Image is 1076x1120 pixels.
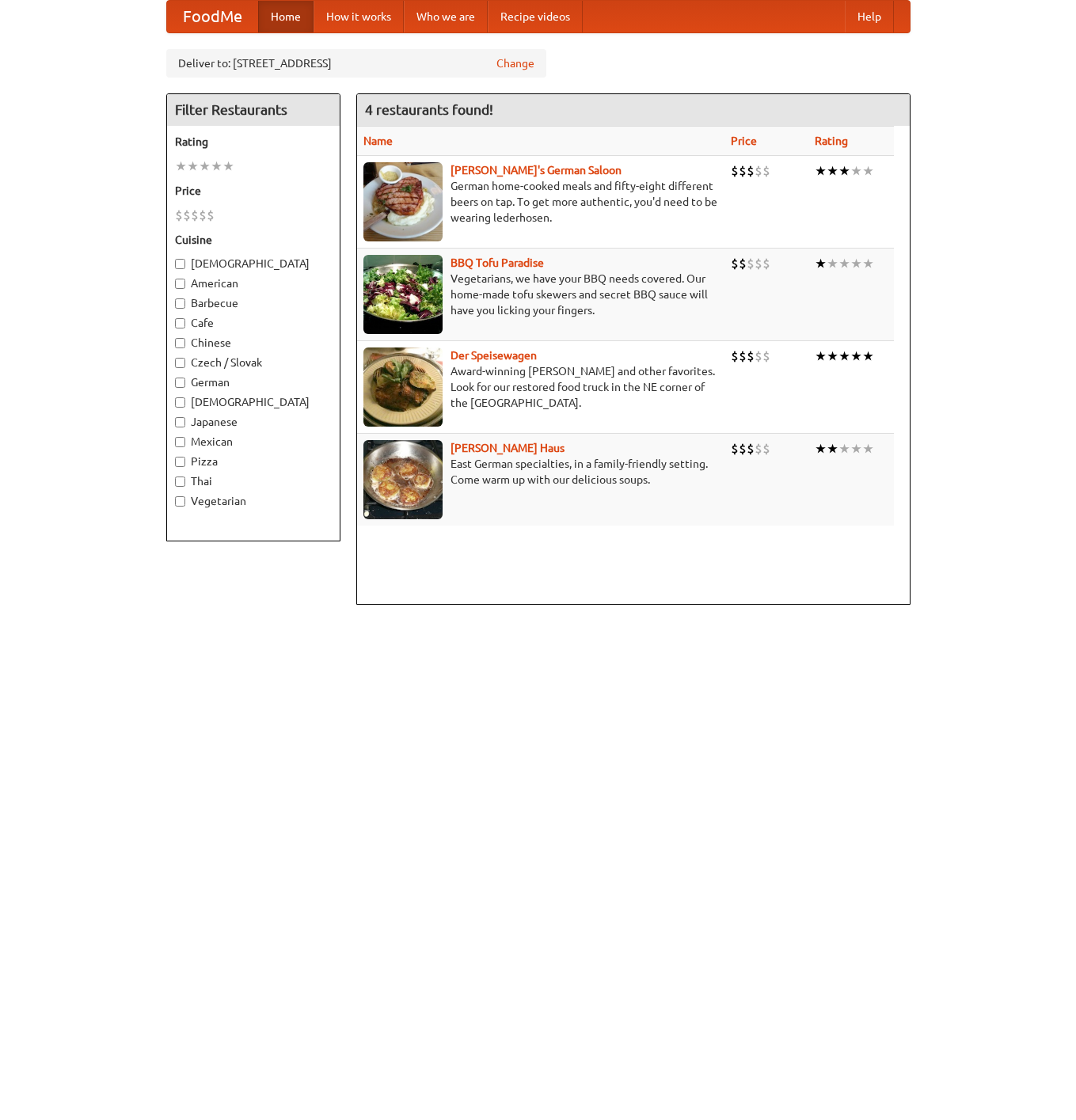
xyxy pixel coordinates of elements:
[731,440,739,457] li: $
[850,440,862,457] li: ★
[191,207,199,224] li: $
[175,355,332,370] label: Czech / Slovak
[451,442,565,454] a: [PERSON_NAME] Haus
[731,347,739,365] li: $
[838,347,850,365] li: ★
[175,473,332,489] label: Thai
[862,440,874,457] li: ★
[363,255,443,334] img: tofuparadise.jpg
[175,298,185,309] input: Barbecue
[183,207,191,224] li: $
[175,134,332,150] h5: Rating
[175,457,185,467] input: Pizza
[187,158,199,175] li: ★
[363,456,718,488] p: East German specialties, in a family-friendly setting. Come warm up with our delicious soups.
[314,1,404,32] a: How it works
[755,440,762,457] li: $
[175,183,332,199] h5: Price
[862,347,874,365] li: ★
[175,394,332,410] label: [DEMOGRAPHIC_DATA]
[451,349,537,362] a: Der Speisewagen
[365,102,493,117] ng-pluralize: 4 restaurants found!
[815,162,827,180] li: ★
[175,256,332,271] label: [DEMOGRAPHIC_DATA]
[175,335,332,351] label: Chinese
[167,1,258,32] a: FoodMe
[451,256,544,269] a: BBQ Tofu Paradise
[166,49,546,78] div: Deliver to: [STREET_ADDRESS]
[850,162,862,180] li: ★
[827,255,838,272] li: ★
[363,178,718,226] p: German home-cooked meals and fifty-eight different beers on tap. To get more authentic, you'd nee...
[747,440,755,457] li: $
[755,347,762,365] li: $
[363,440,443,519] img: kohlhaus.jpg
[199,207,207,224] li: $
[363,271,718,318] p: Vegetarians, we have your BBQ needs covered. Our home-made tofu skewers and secret BBQ sauce will...
[739,255,747,272] li: $
[175,279,185,289] input: American
[815,347,827,365] li: ★
[731,162,739,180] li: $
[496,55,534,71] a: Change
[175,454,332,469] label: Pizza
[175,434,332,450] label: Mexican
[175,207,183,224] li: $
[258,1,314,32] a: Home
[211,158,222,175] li: ★
[167,94,340,126] h4: Filter Restaurants
[363,162,443,241] img: esthers.jpg
[862,255,874,272] li: ★
[739,162,747,180] li: $
[755,255,762,272] li: $
[175,232,332,248] h5: Cuisine
[199,158,211,175] li: ★
[838,162,850,180] li: ★
[175,496,185,507] input: Vegetarian
[762,347,770,365] li: $
[815,440,827,457] li: ★
[815,135,848,147] a: Rating
[838,440,850,457] li: ★
[363,135,393,147] a: Name
[175,358,185,368] input: Czech / Slovak
[850,255,862,272] li: ★
[815,255,827,272] li: ★
[731,255,739,272] li: $
[451,164,622,177] a: [PERSON_NAME]'s German Saloon
[845,1,894,32] a: Help
[827,162,838,180] li: ★
[175,318,185,328] input: Cafe
[755,162,762,180] li: $
[175,437,185,447] input: Mexican
[762,162,770,180] li: $
[363,363,718,411] p: Award-winning [PERSON_NAME] and other favorites. Look for our restored food truck in the NE corne...
[862,162,874,180] li: ★
[175,414,332,430] label: Japanese
[762,440,770,457] li: $
[207,207,215,224] li: $
[175,295,332,311] label: Barbecue
[827,440,838,457] li: ★
[827,347,838,365] li: ★
[838,255,850,272] li: ★
[175,338,185,348] input: Chinese
[762,255,770,272] li: $
[363,347,443,427] img: speisewagen.jpg
[175,493,332,509] label: Vegetarian
[175,259,185,269] input: [DEMOGRAPHIC_DATA]
[175,378,185,388] input: German
[404,1,488,32] a: Who we are
[731,135,757,147] a: Price
[175,275,332,291] label: American
[175,476,185,487] input: Thai
[175,374,332,390] label: German
[739,347,747,365] li: $
[739,440,747,457] li: $
[488,1,583,32] a: Recipe videos
[747,162,755,180] li: $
